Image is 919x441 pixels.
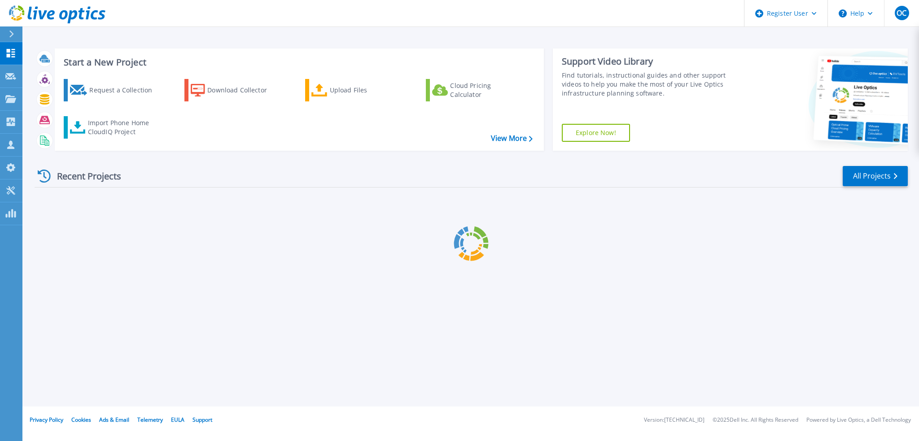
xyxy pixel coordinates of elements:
[99,416,129,424] a: Ads & Email
[644,417,705,423] li: Version: [TECHNICAL_ID]
[330,81,402,99] div: Upload Files
[171,416,184,424] a: EULA
[713,417,798,423] li: © 2025 Dell Inc. All Rights Reserved
[305,79,405,101] a: Upload Files
[137,416,163,424] a: Telemetry
[184,79,284,101] a: Download Collector
[35,165,133,187] div: Recent Projects
[562,71,744,98] div: Find tutorials, instructional guides and other support videos to help you make the most of your L...
[64,79,164,101] a: Request a Collection
[30,416,63,424] a: Privacy Policy
[562,56,744,67] div: Support Video Library
[426,79,526,101] a: Cloud Pricing Calculator
[64,57,532,67] h3: Start a New Project
[562,124,630,142] a: Explore Now!
[450,81,522,99] div: Cloud Pricing Calculator
[843,166,908,186] a: All Projects
[88,118,158,136] div: Import Phone Home CloudIQ Project
[897,9,906,17] span: OC
[71,416,91,424] a: Cookies
[491,134,533,143] a: View More
[193,416,212,424] a: Support
[207,81,279,99] div: Download Collector
[89,81,161,99] div: Request a Collection
[806,417,911,423] li: Powered by Live Optics, a Dell Technology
